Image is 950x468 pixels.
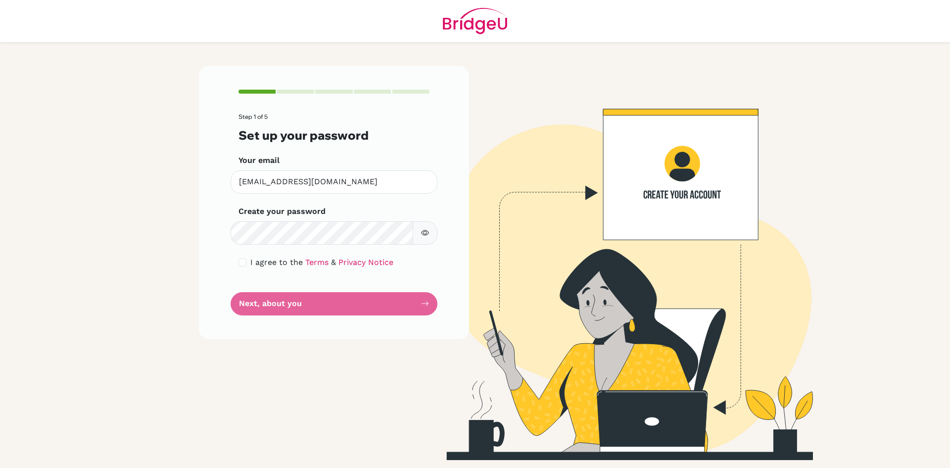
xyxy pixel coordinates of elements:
h3: Set up your password [238,128,429,143]
span: & [331,258,336,267]
a: Terms [305,258,329,267]
a: Privacy Notice [338,258,393,267]
span: Step 1 of 5 [238,113,268,120]
label: Create your password [238,206,326,217]
span: I agree to the [250,258,303,267]
input: Insert your email* [231,170,437,194]
img: Create your account [334,66,898,460]
label: Your email [238,155,280,166]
